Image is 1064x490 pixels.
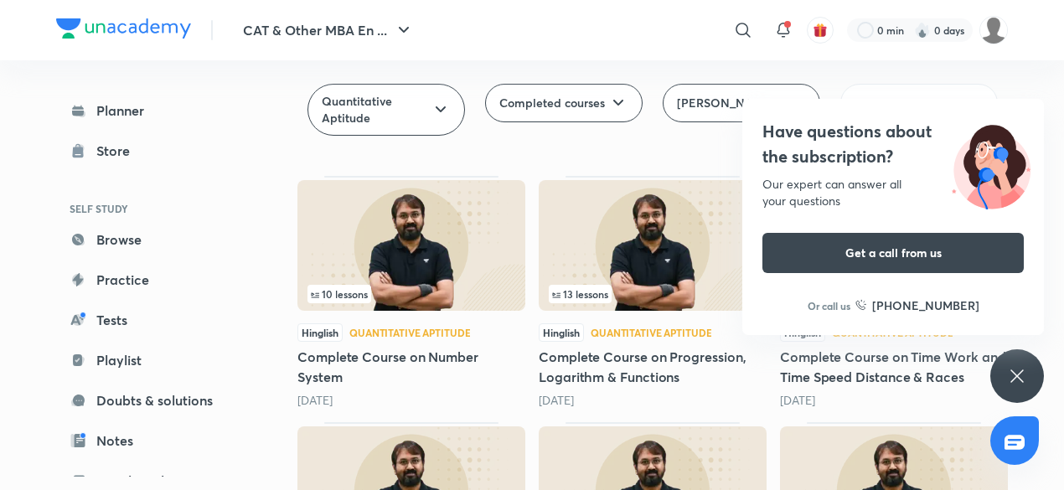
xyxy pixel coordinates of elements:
img: streak [914,22,931,39]
img: ttu_illustration_new.svg [938,119,1044,209]
h5: Complete Course on Number System [297,347,525,387]
div: Quantitative Aptitude [349,328,470,338]
a: Playlist [56,343,251,377]
a: Doubts & solutions [56,384,251,417]
a: Store [56,134,251,168]
a: Tests [56,303,251,337]
div: infocontainer [307,285,515,303]
div: infosection [549,285,757,303]
div: Complete Course on Number System [297,176,525,409]
div: Complete Course on Progression, Logarithm & Functions [539,176,767,409]
button: avatar [807,17,834,44]
div: infosection [307,285,515,303]
a: [PHONE_NUMBER] [855,297,979,314]
div: 24 days ago [297,392,525,409]
span: Hinglish [297,323,343,342]
div: 2 months ago [780,392,1008,409]
h6: SELF STUDY [56,194,251,223]
button: CAT & Other MBA En ... [233,13,424,47]
a: Browse [56,223,251,256]
div: infocontainer [549,285,757,303]
button: Get a call from us [762,233,1024,273]
span: 13 lessons [552,289,608,299]
h4: Have questions about the subscription? [762,119,1024,169]
p: Or call us [808,298,850,313]
div: Quantitative Aptitude [591,328,711,338]
h5: Complete Course on Time Work and Time Speed Distance & Races [780,347,1008,387]
img: Company Logo [56,18,191,39]
span: All languages [855,95,925,111]
a: Practice [56,263,251,297]
span: Hinglish [539,323,584,342]
img: Thumbnail [297,180,525,311]
a: Notes [56,424,251,457]
div: 1 month ago [539,392,767,409]
div: Our expert can answer all your questions [762,176,1024,209]
h5: Complete Course on Progression, Logarithm & Functions [539,347,767,387]
img: Thumbnail [539,180,767,311]
a: Planner [56,94,251,127]
div: left [307,285,515,303]
a: Company Logo [56,18,191,43]
span: [PERSON_NAME] [677,95,775,111]
span: Completed courses [499,95,605,111]
div: left [549,285,757,303]
span: Quantitative Aptitude [322,93,431,126]
span: 10 lessons [311,289,368,299]
h6: [PHONE_NUMBER] [872,297,979,314]
div: Store [96,141,140,161]
img: avatar [813,23,828,38]
img: Aashray [979,16,1008,44]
